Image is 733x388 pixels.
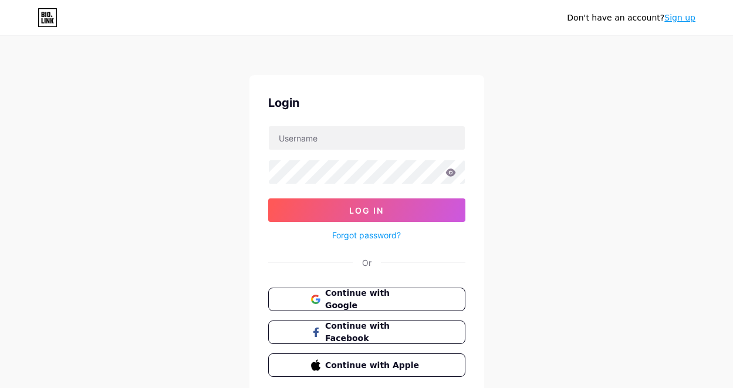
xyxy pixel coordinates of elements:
[268,320,465,344] button: Continue with Facebook
[332,229,401,241] a: Forgot password?
[268,353,465,377] button: Continue with Apple
[268,94,465,112] div: Login
[362,257,371,269] div: Or
[268,288,465,311] button: Continue with Google
[325,287,422,312] span: Continue with Google
[325,320,422,345] span: Continue with Facebook
[567,12,695,24] div: Don't have an account?
[268,198,465,222] button: Log In
[664,13,695,22] a: Sign up
[349,205,384,215] span: Log In
[325,359,422,372] span: Continue with Apple
[269,126,465,150] input: Username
